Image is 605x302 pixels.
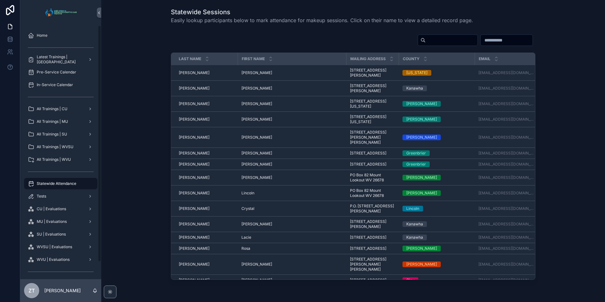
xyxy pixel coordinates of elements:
[406,235,423,240] div: Kanawha
[478,278,535,283] a: [EMAIL_ADDRESS][DOMAIN_NAME]
[37,181,76,186] span: Statewide Attendance
[24,154,97,165] a: All Trainings | WVU
[478,262,535,267] a: [EMAIL_ADDRESS][DOMAIN_NAME]
[478,175,535,180] a: [EMAIL_ADDRESS][DOMAIN_NAME]
[406,70,427,76] div: [US_STATE]
[241,117,342,122] a: [PERSON_NAME]
[350,162,386,167] span: [STREET_ADDRESS]
[241,235,342,240] a: Lacie
[241,117,272,122] span: [PERSON_NAME]
[478,101,535,106] a: [EMAIL_ADDRESS][DOMAIN_NAME]
[37,144,73,149] span: All Trainings | WVSU
[179,151,209,156] span: [PERSON_NAME]
[241,262,272,267] span: [PERSON_NAME]
[179,191,209,196] span: [PERSON_NAME]
[406,116,437,122] div: [PERSON_NAME]
[406,221,423,227] div: Kanawha
[241,101,342,106] a: [PERSON_NAME]
[402,175,471,180] a: [PERSON_NAME]
[406,150,426,156] div: Greenbrier
[350,83,395,93] a: [STREET_ADDRESS][PERSON_NAME]
[179,151,234,156] a: [PERSON_NAME]
[179,278,209,283] span: [PERSON_NAME]
[350,68,395,78] a: [STREET_ADDRESS][PERSON_NAME]
[37,132,67,137] span: All Trainings | SU
[37,219,67,224] span: MU | Evaluations
[37,257,70,262] span: WVU | Evaluations
[241,135,272,140] span: [PERSON_NAME]
[241,70,272,75] span: [PERSON_NAME]
[478,151,535,156] a: [EMAIL_ADDRESS][DOMAIN_NAME]
[406,246,437,251] div: [PERSON_NAME]
[478,222,535,227] a: [EMAIL_ADDRESS][DOMAIN_NAME]
[406,277,415,283] div: Clay
[478,86,535,91] a: [EMAIL_ADDRESS][DOMAIN_NAME]
[24,129,97,140] a: All Trainings | SU
[24,216,97,227] a: MU | Evaluations
[402,70,471,76] a: [US_STATE]
[478,70,535,75] a: [EMAIL_ADDRESS][DOMAIN_NAME]
[406,161,426,167] div: Greenbrier
[478,117,535,122] a: [EMAIL_ADDRESS][DOMAIN_NAME]
[37,54,83,65] span: Latest Trainings | [GEOGRAPHIC_DATA]
[37,194,46,199] span: Tests
[478,235,535,240] a: [EMAIL_ADDRESS][DOMAIN_NAME]
[24,116,97,127] a: All Trainings | MU
[241,235,251,240] span: Lacie
[241,222,272,227] span: [PERSON_NAME]
[37,206,66,211] span: CU | Evaluations
[179,262,234,267] a: [PERSON_NAME]
[20,25,101,279] div: scrollable content
[478,206,535,211] a: [EMAIL_ADDRESS][DOMAIN_NAME]
[241,206,342,211] a: Crystal
[179,86,234,91] a: [PERSON_NAME]
[241,86,272,91] span: [PERSON_NAME]
[179,206,209,211] span: [PERSON_NAME]
[24,203,97,215] a: CU | Evaluations
[402,101,471,107] a: [PERSON_NAME]
[403,56,420,61] span: County
[241,278,342,283] a: [PERSON_NAME]
[241,151,342,156] a: [PERSON_NAME]
[241,246,342,251] a: Rosa
[402,150,471,156] a: Greenbrier
[241,175,342,180] a: [PERSON_NAME]
[24,141,97,153] a: All Trainings | WVSU
[478,135,535,140] a: [EMAIL_ADDRESS][DOMAIN_NAME]
[179,135,234,140] a: [PERSON_NAME]
[24,178,97,189] a: Statewide Attendance
[24,229,97,240] a: SU | Evaluations
[406,175,437,180] div: [PERSON_NAME]
[179,262,209,267] span: [PERSON_NAME]
[350,99,395,109] a: [STREET_ADDRESS][US_STATE]
[350,235,386,240] span: [STREET_ADDRESS]
[179,235,234,240] a: [PERSON_NAME]
[402,277,471,283] a: Clay
[478,191,535,196] a: [EMAIL_ADDRESS][DOMAIN_NAME]
[406,85,423,91] div: Kanawha
[179,86,209,91] span: [PERSON_NAME]
[179,70,209,75] span: [PERSON_NAME]
[179,278,234,283] a: [PERSON_NAME]
[179,206,234,211] a: [PERSON_NAME]
[37,157,71,162] span: All Trainings | WVU
[350,173,395,183] a: PO Box 82 Mount Lookout WV 26678
[406,135,437,140] div: [PERSON_NAME]
[241,86,342,91] a: [PERSON_NAME]
[350,257,395,272] a: [STREET_ADDRESS][PERSON_NAME][PERSON_NAME]
[350,151,395,156] a: [STREET_ADDRESS]
[179,101,234,106] a: [PERSON_NAME]
[24,254,97,265] a: WVU | Evaluations
[241,70,342,75] a: [PERSON_NAME]
[241,135,342,140] a: [PERSON_NAME]
[402,261,471,267] a: [PERSON_NAME]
